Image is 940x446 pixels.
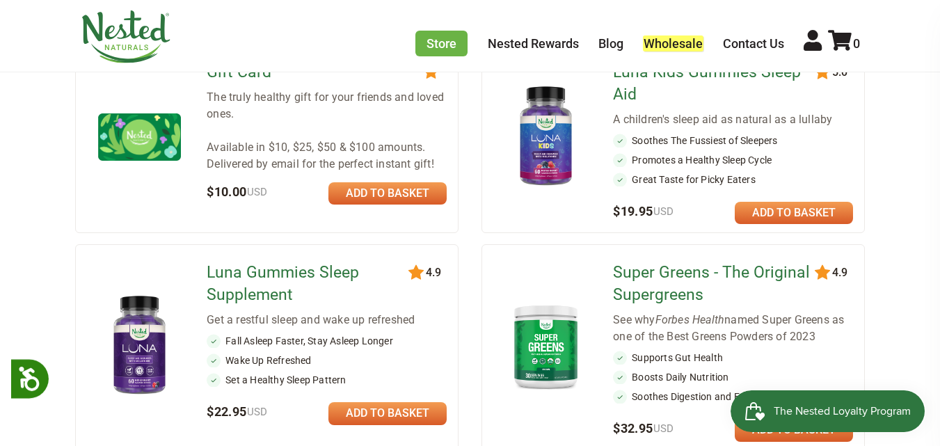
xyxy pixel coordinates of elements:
[613,153,853,167] li: Promotes a Healthy Sleep Cycle
[613,204,674,218] span: $19.95
[98,292,182,400] img: Luna Gummies Sleep Supplement
[207,404,268,419] span: $22.95
[643,35,703,51] em: Wholesale
[655,313,725,326] em: Forbes Health
[504,83,588,191] img: Luna Kids Gummies Sleep Aid
[613,351,853,365] li: Supports Gut Health
[207,334,447,348] li: Fall Asleep Faster, Stay Asleep Longer
[207,184,268,199] span: $10.00
[613,134,853,148] li: Soothes The Fussiest of Sleepers
[207,312,447,328] div: Get a restful sleep and wake up refreshed
[731,390,926,432] iframe: Button to open loyalty program pop-up
[853,36,860,51] span: 0
[488,36,579,51] a: Nested Rewards
[723,36,784,51] a: Contact Us
[613,111,853,128] div: A children's sleep aid as natural as a lullaby
[598,36,623,51] a: Blog
[207,373,447,387] li: Set a Healthy Sleep Pattern
[207,353,447,367] li: Wake Up Refreshed
[504,298,588,395] img: Super Greens - The Original Supergreens
[613,262,817,306] a: Super Greens - The Original Supergreens
[613,421,674,436] span: $32.95
[653,422,674,435] span: USD
[643,36,703,51] a: Wholesale
[613,173,853,186] li: Great Taste for Picky Eaters
[207,262,411,306] a: Luna Gummies Sleep Supplement
[613,370,853,384] li: Boosts Daily Nutrition
[81,10,171,63] img: Nested Naturals
[613,312,853,345] div: See why named Super Greens as one of the Best Greens Powders of 2023
[415,31,468,56] a: Store
[653,205,674,218] span: USD
[613,61,817,106] a: Luna Kids Gummies Sleep Aid
[613,390,853,404] li: Soothes Digestion and Eases Bloating
[828,36,860,51] a: 0
[247,406,268,418] span: USD
[247,186,268,198] span: USD
[207,89,447,173] div: The truly healthy gift for your friends and loved ones. Available in $10, $25, $50 & $100 amounts...
[98,113,182,161] img: Gift Card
